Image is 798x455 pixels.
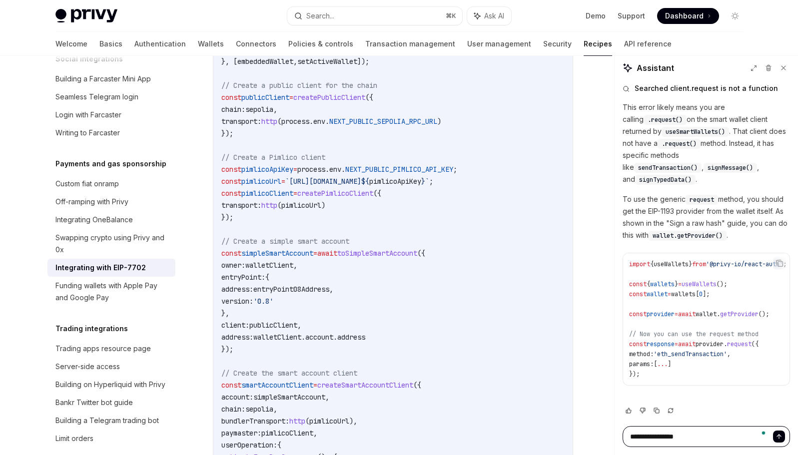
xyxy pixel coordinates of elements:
[638,164,698,172] span: sendTransaction()
[484,11,504,21] span: Ask AI
[321,201,325,210] span: )
[221,153,325,162] span: // Create a Pimlico client
[629,260,650,268] span: import
[261,429,313,438] span: pimlicoClient
[47,358,175,376] a: Server-side access
[624,32,672,56] a: API reference
[671,290,696,298] span: wallets
[55,379,165,391] div: Building on Hyperliquid with Privy
[47,175,175,193] a: Custom fiat onramp
[221,201,261,210] span: transport:
[47,211,175,229] a: Integrating OneBalance
[665,11,704,21] span: Dashboard
[309,417,349,426] span: pimlicoUrl
[453,165,457,174] span: ;
[281,117,309,126] span: process
[653,232,723,240] span: wallet.getProvider()
[623,426,790,447] textarea: To enrich screen reader interactions, please activate Accessibility in Grammarly extension settings
[289,417,305,426] span: http
[55,9,117,23] img: light logo
[305,333,333,342] span: account
[249,321,297,330] span: publicClient
[221,237,349,246] span: // Create a simple smart account
[668,360,671,368] span: ]
[317,249,337,258] span: await
[706,260,783,268] span: '@privy-io/react-auth'
[55,280,169,304] div: Funding wallets with Apple Pay and Google Pay
[221,93,241,102] span: const
[55,361,120,373] div: Server-side access
[47,88,175,106] a: Seamless Telegram login
[273,405,277,414] span: ,
[696,340,724,348] span: provider
[773,257,786,270] button: Copy the contents from the code block
[654,360,657,368] span: [
[221,117,261,126] span: transport:
[629,330,759,338] span: // Now you can use the request method
[47,106,175,124] a: Login with Farcaster
[317,381,413,390] span: createSmartAccountClient
[675,280,678,288] span: }
[341,165,345,174] span: .
[467,32,531,56] a: User management
[417,249,425,258] span: ({
[696,290,699,298] span: [
[289,93,293,102] span: =
[543,32,572,56] a: Security
[623,83,790,93] button: Searched client.request is not a function
[241,249,313,258] span: simpleSmartAccount
[221,393,253,402] span: account:
[47,259,175,277] a: Integrating with EIP-7702
[221,249,241,258] span: const
[265,273,269,282] span: {
[241,165,293,174] span: pimlicoApiKey
[293,261,297,270] span: ,
[586,11,606,21] a: Demo
[253,285,329,294] span: entryPoint08Address
[55,109,121,121] div: Login with Farcaster
[727,350,731,358] span: ,
[288,32,353,56] a: Policies & controls
[333,333,337,342] span: .
[313,381,317,390] span: =
[345,165,453,174] span: NEXT_PUBLIC_PIMLICO_API_KEY
[281,177,285,186] span: =
[47,277,175,307] a: Funding wallets with Apple Pay and Google Pay
[692,260,706,268] span: from
[277,117,281,126] span: (
[648,116,683,124] span: .request()
[221,429,261,438] span: paymaster:
[668,290,671,298] span: =
[273,105,277,114] span: ,
[285,177,361,186] span: `[URL][DOMAIN_NAME]
[717,280,727,288] span: ();
[329,285,333,294] span: ,
[47,193,175,211] a: Off-ramping with Privy
[55,158,166,170] h5: Payments and gas sponsorship
[245,261,293,270] span: walletClient
[221,105,245,114] span: chain:
[629,290,647,298] span: const
[325,393,329,402] span: ,
[629,340,647,348] span: const
[337,249,417,258] span: toSimpleSmartAccount
[421,177,425,186] span: }
[221,213,233,222] span: });
[662,140,697,148] span: .request()
[47,394,175,412] a: Bankr Twitter bot guide
[55,32,87,56] a: Welcome
[221,405,245,414] span: chain:
[675,340,678,348] span: =
[647,280,650,288] span: {
[134,32,186,56] a: Authentication
[47,376,175,394] a: Building on Hyperliquid with Privy
[313,429,317,438] span: ,
[293,189,297,198] span: =
[221,177,241,186] span: const
[47,340,175,358] a: Trading apps resource page
[221,369,357,378] span: // Create the smart account client
[309,117,313,126] span: .
[629,360,654,368] span: params:
[241,177,281,186] span: pimlicoUrl
[221,273,265,282] span: entryPoint:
